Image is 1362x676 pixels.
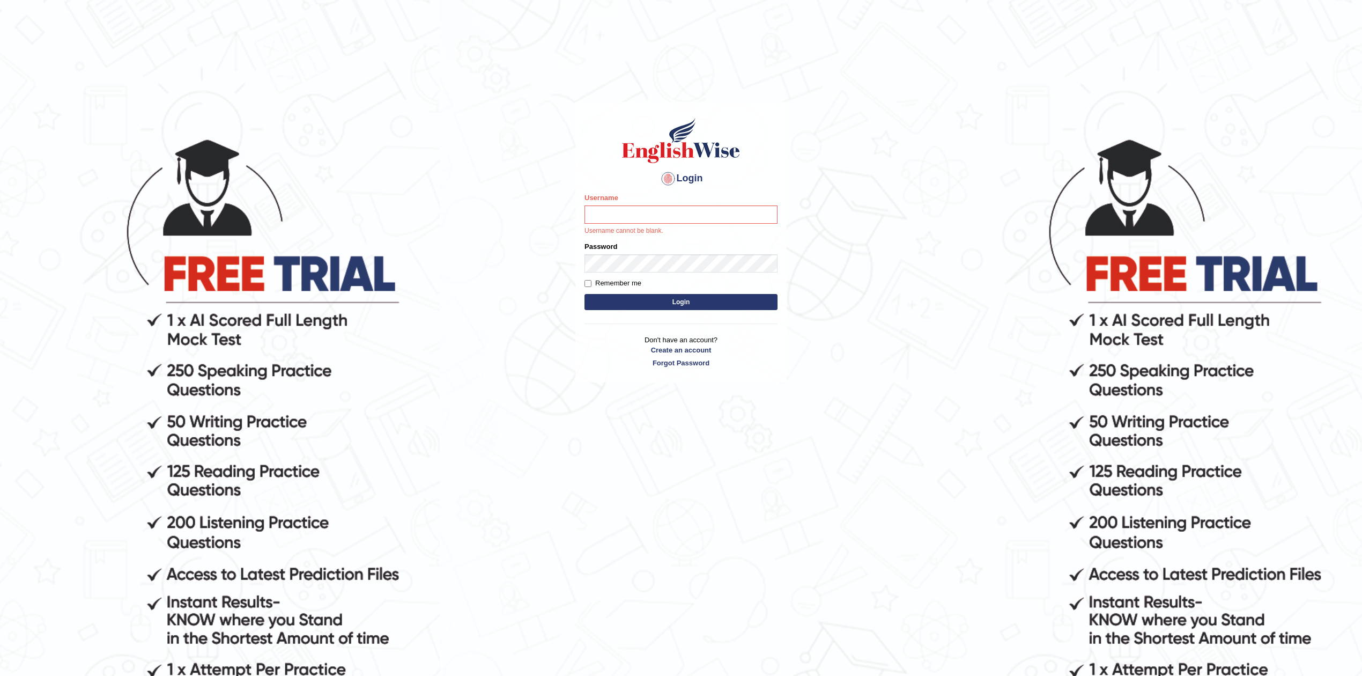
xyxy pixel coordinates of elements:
button: Login [584,294,778,310]
label: Username [584,193,618,203]
label: Remember me [584,278,641,289]
input: Remember me [584,280,591,287]
a: Create an account [584,345,778,355]
label: Password [584,241,617,252]
h4: Login [584,170,778,187]
a: Forgot Password [584,358,778,368]
p: Username cannot be blank. [584,226,778,236]
img: Logo of English Wise sign in for intelligent practice with AI [620,116,742,165]
p: Don't have an account? [584,335,778,368]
